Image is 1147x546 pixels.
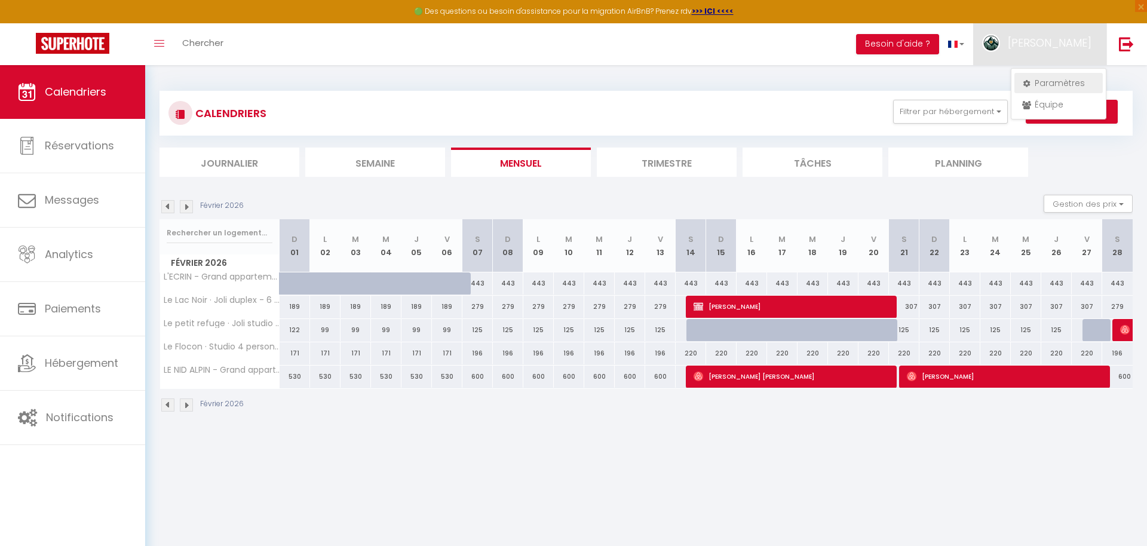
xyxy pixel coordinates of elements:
span: Chercher [182,36,223,49]
div: 443 [798,272,828,295]
div: 443 [767,272,798,295]
div: 196 [493,342,523,364]
div: 279 [493,296,523,318]
div: 443 [462,272,493,295]
p: Février 2026 [200,200,244,211]
div: 220 [1011,342,1041,364]
th: 07 [462,219,493,272]
div: 307 [980,296,1011,318]
div: 171 [341,342,371,364]
div: 171 [432,342,462,364]
div: 600 [523,366,554,388]
abbr: S [688,234,694,245]
div: 220 [1072,342,1102,364]
span: Le Lac Noir · Joli duplex - 6 pers - 100m pistes et commerces [162,296,281,305]
div: 99 [371,319,401,341]
a: >>> ICI <<<< [692,6,734,16]
div: 443 [737,272,767,295]
th: 21 [889,219,919,272]
th: 05 [401,219,432,272]
div: 279 [554,296,584,318]
div: 600 [462,366,493,388]
div: 530 [432,366,462,388]
li: Tâches [743,148,882,177]
div: 443 [1041,272,1072,295]
div: 99 [432,319,462,341]
div: 220 [980,342,1011,364]
div: 220 [676,342,706,364]
div: 125 [462,319,493,341]
div: 443 [1011,272,1041,295]
div: 443 [584,272,615,295]
div: 122 [280,319,310,341]
div: 443 [706,272,737,295]
div: 189 [371,296,401,318]
abbr: J [414,234,419,245]
li: Mensuel [451,148,591,177]
div: 220 [858,342,889,364]
th: 06 [432,219,462,272]
div: 125 [645,319,676,341]
div: 220 [950,342,980,364]
th: 10 [554,219,584,272]
li: Planning [888,148,1028,177]
th: 26 [1041,219,1072,272]
th: 27 [1072,219,1102,272]
div: 530 [310,366,341,388]
span: Le Flocon · Studio 4 personnes pieds des pistes 2 Alpes [162,342,281,351]
div: 189 [280,296,310,318]
div: 125 [1041,319,1072,341]
div: 125 [615,319,645,341]
img: Super Booking [36,33,109,54]
div: 220 [889,342,919,364]
th: 20 [858,219,889,272]
div: 189 [341,296,371,318]
div: 125 [919,319,950,341]
div: 125 [980,319,1011,341]
div: 443 [950,272,980,295]
abbr: J [627,234,632,245]
div: 279 [1102,296,1133,318]
span: [PERSON_NAME] [907,365,1100,388]
span: LE NID ALPIN - Grand appartement duplex 11 personnes pied piste [162,366,281,375]
th: 11 [584,219,615,272]
div: 279 [462,296,493,318]
abbr: S [901,234,907,245]
th: 09 [523,219,554,272]
abbr: D [718,234,724,245]
div: 196 [1102,342,1133,364]
div: 600 [1102,366,1133,388]
th: 22 [919,219,950,272]
li: Semaine [305,148,445,177]
abbr: L [536,234,540,245]
div: 443 [615,272,645,295]
abbr: L [963,234,967,245]
span: L'ECRIN - Grand appartement cosy 8 pers pieds des pistes Les 2 Alpes [162,272,281,281]
abbr: D [931,234,937,245]
div: 171 [310,342,341,364]
th: 02 [310,219,341,272]
div: 196 [584,342,615,364]
abbr: M [565,234,572,245]
div: 443 [828,272,858,295]
div: 196 [615,342,645,364]
div: 600 [554,366,584,388]
span: Calendriers [45,84,106,99]
li: Journalier [160,148,299,177]
div: 196 [523,342,554,364]
a: Équipe [1014,94,1103,115]
div: 600 [584,366,615,388]
abbr: L [323,234,327,245]
span: [PERSON_NAME] [694,295,887,318]
span: Messages [45,192,99,207]
span: Le petit refuge · Joli studio 4 pers - 150 m pistes et commerces [162,319,281,328]
abbr: S [475,234,480,245]
div: 443 [889,272,919,295]
div: 307 [1041,296,1072,318]
th: 01 [280,219,310,272]
div: 189 [401,296,432,318]
div: 600 [645,366,676,388]
div: 125 [554,319,584,341]
th: 24 [980,219,1011,272]
div: 307 [1072,296,1102,318]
